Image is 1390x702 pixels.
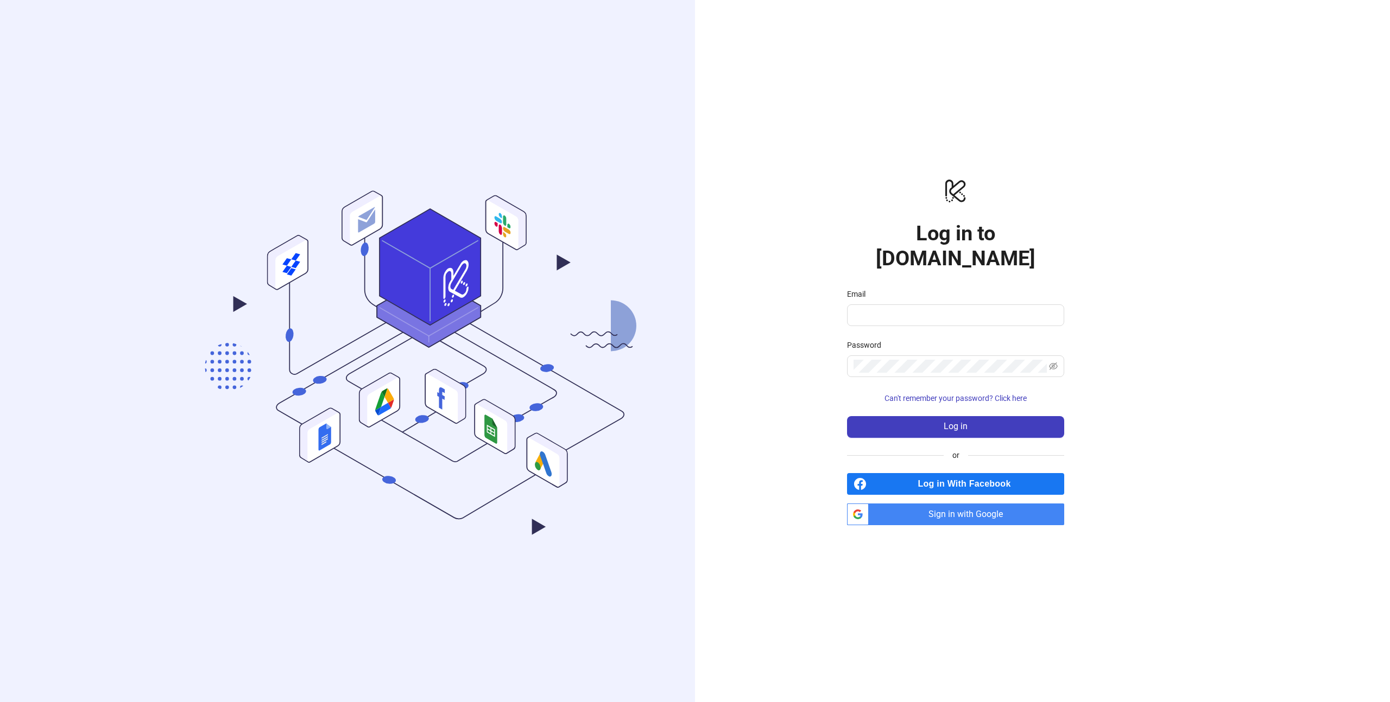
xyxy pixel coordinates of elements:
span: Log in With Facebook [871,473,1064,495]
span: Can't remember your password? Click here [884,394,1027,403]
span: Log in [944,422,968,431]
input: Password [854,360,1047,373]
label: Email [847,288,873,300]
a: Sign in with Google [847,503,1064,525]
span: Sign in with Google [873,503,1064,525]
a: Log in With Facebook [847,473,1064,495]
a: Can't remember your password? Click here [847,394,1064,403]
h1: Log in to [DOMAIN_NAME] [847,221,1064,271]
button: Can't remember your password? Click here [847,390,1064,407]
label: Password [847,339,888,351]
span: or [944,449,968,461]
span: eye-invisible [1049,362,1058,371]
input: Email [854,309,1056,322]
button: Log in [847,416,1064,438]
